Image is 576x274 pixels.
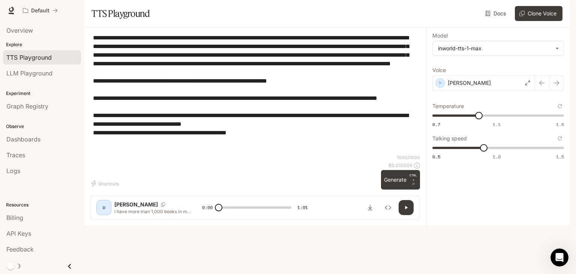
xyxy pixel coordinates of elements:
[556,154,564,160] span: 1.5
[98,202,110,214] div: D
[433,41,564,56] div: inworld-tts-1-max
[438,45,552,52] div: inworld-tts-1-max
[202,204,213,211] span: 0:00
[363,200,378,215] button: Download audio
[448,79,491,87] p: [PERSON_NAME]
[114,208,192,215] p: I have more tnan 1,000 books in my classroom library,cobbled togetherfrom garage sales,used books...
[493,121,501,128] span: 1.1
[515,6,562,21] button: Clone Voice
[114,201,158,208] p: [PERSON_NAME]
[432,68,446,73] p: Voice
[556,134,564,143] button: Reset to default
[158,202,168,207] button: Copy Voice ID
[381,170,420,190] button: GenerateCTRL +⏎
[19,3,61,18] button: All workspaces
[91,6,150,21] h1: TTS Playground
[409,173,417,182] p: CTRL +
[432,154,440,160] span: 0.5
[432,104,464,109] p: Temperature
[432,121,440,128] span: 0.7
[409,173,417,187] p: ⏎
[297,204,308,211] span: 1:01
[550,248,568,266] iframe: Intercom live chat
[90,178,122,190] button: Shortcuts
[484,6,509,21] a: Docs
[556,121,564,128] span: 1.5
[31,8,49,14] p: Default
[381,200,396,215] button: Inspect
[432,136,467,141] p: Talking speed
[432,33,448,38] p: Model
[556,102,564,110] button: Reset to default
[493,154,501,160] span: 1.0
